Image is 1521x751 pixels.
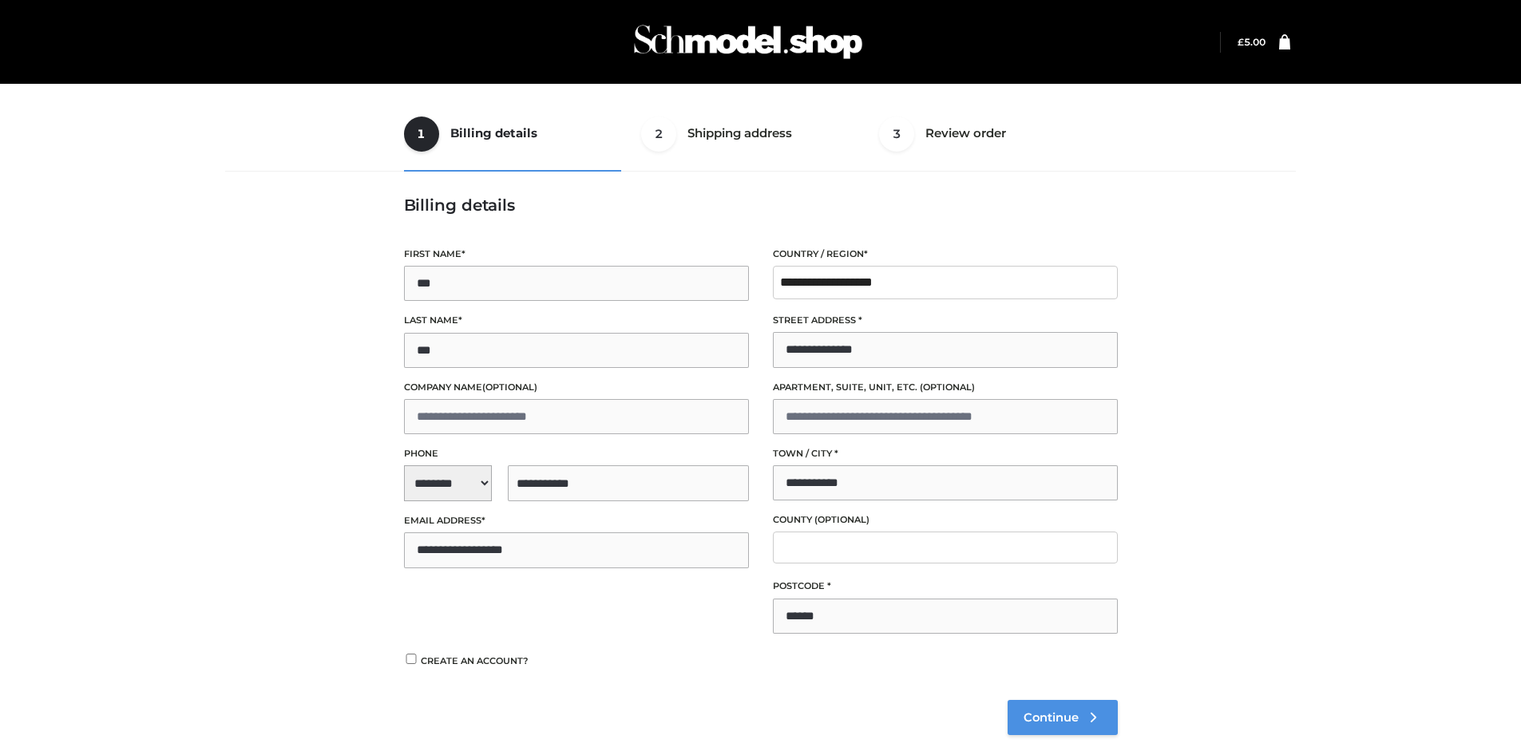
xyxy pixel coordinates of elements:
input: Create an account? [404,654,418,664]
span: £ [1238,36,1244,48]
label: Postcode [773,579,1118,594]
h3: Billing details [404,196,1118,215]
span: (optional) [920,381,975,393]
label: Town / City [773,446,1118,461]
bdi: 5.00 [1238,36,1266,48]
span: (optional) [814,514,869,525]
label: Email address [404,513,749,528]
label: Country / Region [773,247,1118,262]
label: County [773,512,1118,528]
label: First name [404,247,749,262]
label: Phone [404,446,749,461]
a: Continue [1008,700,1118,735]
label: Company name [404,380,749,395]
a: £5.00 [1238,36,1266,48]
label: Last name [404,313,749,328]
label: Street address [773,313,1118,328]
label: Apartment, suite, unit, etc. [773,380,1118,395]
img: Schmodel Admin 964 [628,10,868,73]
span: Continue [1024,710,1079,725]
span: Create an account? [421,655,529,666]
span: (optional) [482,381,537,393]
